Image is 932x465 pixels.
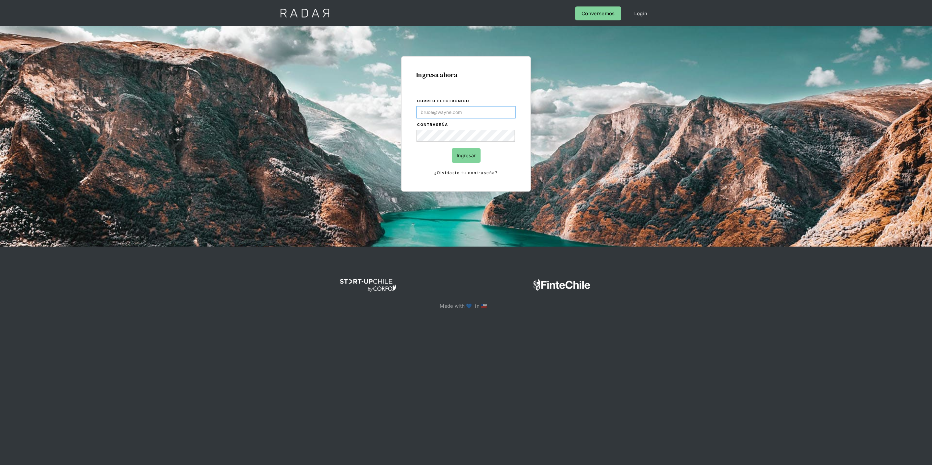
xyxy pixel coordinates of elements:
[416,71,516,78] h1: Ingresa ahora
[575,6,621,20] a: Conversemos
[416,106,516,118] input: bruce@wayne.com
[440,302,492,310] p: Made with 💙 in 🇨🇱
[416,169,516,176] a: ¿Olvidaste tu contraseña?
[452,148,481,163] input: Ingresar
[628,6,654,20] a: Login
[417,98,516,105] label: Correo electrónico
[416,98,516,177] form: Login Form
[417,122,516,128] label: Contraseña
